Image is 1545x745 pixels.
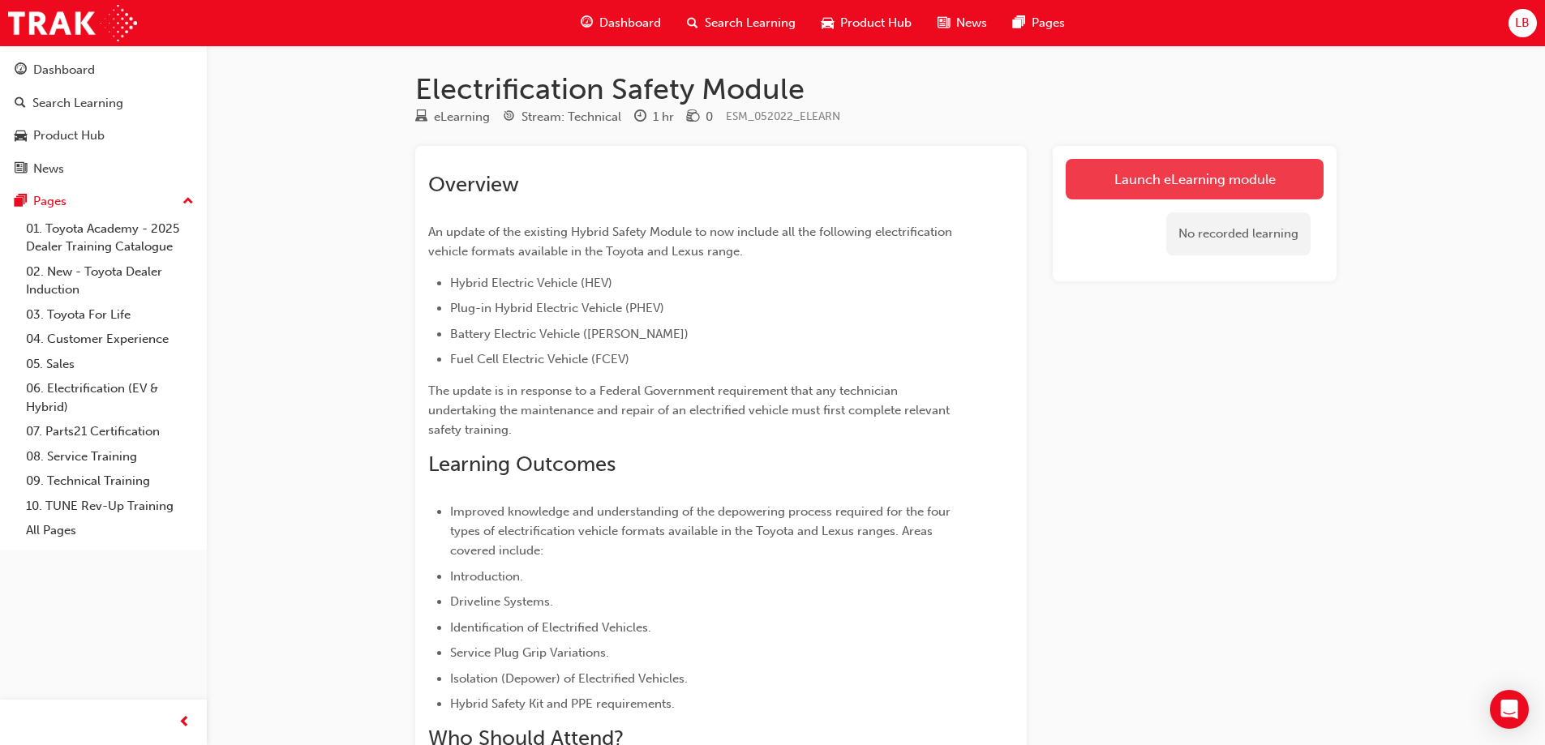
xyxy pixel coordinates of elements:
a: news-iconNews [925,6,1000,40]
div: Stream: Technical [521,108,621,126]
span: Fuel Cell Electric Vehicle (FCEV) [450,352,629,366]
span: Product Hub [840,14,912,32]
a: 03. Toyota For Life [19,302,200,328]
span: News [956,14,987,32]
span: Overview [428,172,519,197]
span: guage-icon [15,63,27,78]
a: 08. Service Training [19,444,200,469]
a: Search Learning [6,88,200,118]
span: Isolation (Depower) of Electrified Vehicles. [450,671,688,686]
div: No recorded learning [1166,212,1311,255]
button: LB [1509,9,1537,37]
span: target-icon [503,110,515,125]
span: An update of the existing Hybrid Safety Module to now include all the following electrification v... [428,225,955,259]
span: Identification of Electrified Vehicles. [450,620,651,635]
h1: Electrification Safety Module [415,71,1337,107]
span: pages-icon [1013,13,1025,33]
span: search-icon [15,96,26,111]
div: Product Hub [33,126,105,145]
a: pages-iconPages [1000,6,1078,40]
div: Search Learning [32,94,123,113]
span: Dashboard [599,14,661,32]
span: Pages [1032,14,1065,32]
div: Duration [634,107,674,127]
a: 09. Technical Training [19,469,200,494]
a: Product Hub [6,121,200,151]
span: Plug-in Hybrid Electric Vehicle (PHEV) [450,301,664,315]
a: 01. Toyota Academy - 2025 Dealer Training Catalogue [19,216,200,259]
div: Stream [503,107,621,127]
span: news-icon [938,13,950,33]
div: Type [415,107,490,127]
a: News [6,154,200,184]
button: DashboardSearch LearningProduct HubNews [6,52,200,186]
span: Hybrid Electric Vehicle (HEV) [450,276,612,290]
span: Service Plug Grip Variations. [450,645,609,660]
a: car-iconProduct Hub [809,6,925,40]
span: money-icon [687,110,699,125]
span: Search Learning [705,14,796,32]
div: 1 hr [653,108,674,126]
span: Learning Outcomes [428,452,616,477]
a: 07. Parts21 Certification [19,419,200,444]
div: 0 [706,108,713,126]
div: Dashboard [33,61,95,79]
span: Introduction. [450,569,523,584]
a: search-iconSearch Learning [674,6,809,40]
span: news-icon [15,162,27,177]
a: Launch eLearning module [1066,159,1324,199]
div: Open Intercom Messenger [1490,690,1529,729]
button: Pages [6,186,200,216]
span: The update is in response to a Federal Government requirement that any technician undertaking the... [428,383,953,437]
span: LB [1515,14,1530,32]
a: 10. TUNE Rev-Up Training [19,494,200,519]
span: Battery Electric Vehicle ([PERSON_NAME]) [450,327,689,341]
span: Learning resource code [726,109,840,123]
img: Trak [8,5,137,41]
div: Pages [33,192,67,211]
a: guage-iconDashboard [568,6,674,40]
span: learningResourceType_ELEARNING-icon [415,110,427,125]
span: Driveline Systems. [450,594,553,609]
div: eLearning [434,108,490,126]
span: guage-icon [581,13,593,33]
a: 05. Sales [19,352,200,377]
span: pages-icon [15,195,27,209]
div: News [33,160,64,178]
span: Hybrid Safety Kit and PPE requirements. [450,696,675,711]
a: 04. Customer Experience [19,327,200,352]
span: clock-icon [634,110,646,125]
a: 02. New - Toyota Dealer Induction [19,259,200,302]
a: 06. Electrification (EV & Hybrid) [19,376,200,419]
span: search-icon [687,13,698,33]
span: Improved knowledge and understanding of the depowering process required for the four types of ele... [450,504,954,558]
a: Dashboard [6,55,200,85]
span: prev-icon [178,713,191,733]
a: All Pages [19,518,200,543]
span: up-icon [182,191,194,212]
span: car-icon [15,129,27,143]
div: Price [687,107,713,127]
span: car-icon [822,13,834,33]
